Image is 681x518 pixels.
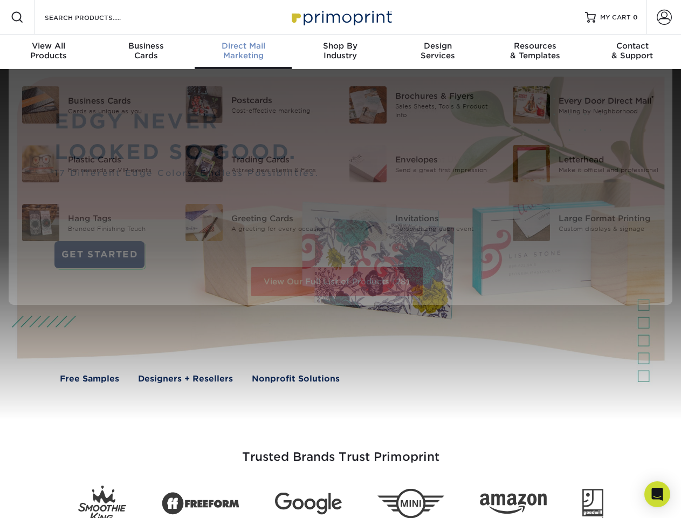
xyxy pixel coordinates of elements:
[395,153,496,165] div: Raised Spot UV or Foil
[231,94,332,106] div: Matte
[22,145,59,182] img: Plastic Business Cards
[292,35,389,69] a: Shop ByIndustry
[195,41,292,60] div: Marketing
[231,165,332,174] div: Soft Touch Lamination
[389,41,486,60] div: Services
[68,165,169,174] div: Clear, White, or Frosted
[22,86,59,124] img: Silk Laminated Business Cards
[486,35,583,69] a: Resources& Templates
[3,485,92,514] iframe: Google Customer Reviews
[275,493,342,515] img: Google
[292,41,389,51] span: Shop By
[584,41,681,51] span: Contact
[512,141,659,187] a: Inline Foil Business Cards Inline Foil Unlimited Foil Colors
[395,106,496,115] div: Shiny Coating
[395,94,496,106] div: Glossy UV Coated
[292,41,389,60] div: Industry
[231,106,332,115] div: Dull, Flat Finish, Not Shiny
[513,86,550,124] img: Painted Edge Business Cards
[395,165,496,174] div: Printed on our Premium Cards
[349,145,387,182] img: Raised Spot UV or Foil Business Cards
[231,153,332,165] div: Velvet
[584,41,681,60] div: & Support
[389,35,486,69] a: DesignServices
[486,41,583,51] span: Resources
[264,208,409,237] a: View All Business Cards (16)
[97,41,194,60] div: Cards
[349,86,387,124] img: Glossy UV Coated Business Cards
[512,82,659,128] a: Painted Edge Business Cards Painted Edge Our Thickest (32PT) Stock
[644,481,670,507] div: Open Intercom Messenger
[68,94,169,106] div: Silk Laminated
[349,82,496,128] a: Glossy UV Coated Business Cards Glossy UV Coated Shiny Coating
[513,145,550,182] img: Inline Foil Business Cards
[389,41,486,51] span: Design
[251,267,423,296] a: View Our Full List of Products (28)
[97,41,194,51] span: Business
[44,11,149,24] input: SEARCH PRODUCTS.....
[185,86,223,124] img: Matte Business Cards
[68,153,169,165] div: Plastic
[480,494,547,514] img: Amazon
[349,141,496,187] a: Raised Spot UV or Foil Business Cards Raised Spot UV or Foil Printed on our Premium Cards
[195,41,292,51] span: Direct Mail
[22,141,169,187] a: Plastic Business Cards Plastic Clear, White, or Frosted
[97,35,194,69] a: BusinessCards
[185,82,332,128] a: Matte Business Cards Matte Dull, Flat Finish, Not Shiny
[22,82,169,128] a: Silk Laminated Business Cards Silk Laminated Smooth Protective Lamination
[559,165,659,174] div: Unlimited Foil Colors
[600,13,631,22] span: MY CART
[633,13,638,21] span: 0
[559,153,659,165] div: Inline Foil
[582,489,603,518] img: Goodwill
[584,35,681,69] a: Contact& Support
[185,145,223,182] img: Velvet Business Cards
[185,141,332,187] a: Velvet Business Cards Velvet Soft Touch Lamination
[68,106,169,115] div: Smooth Protective Lamination
[195,35,292,69] a: Direct MailMarketing
[559,106,659,115] div: Our Thickest (32PT) Stock
[559,94,659,106] div: Painted Edge
[287,5,395,29] img: Primoprint
[486,41,583,60] div: & Templates
[25,424,656,477] h3: Trusted Brands Trust Primoprint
